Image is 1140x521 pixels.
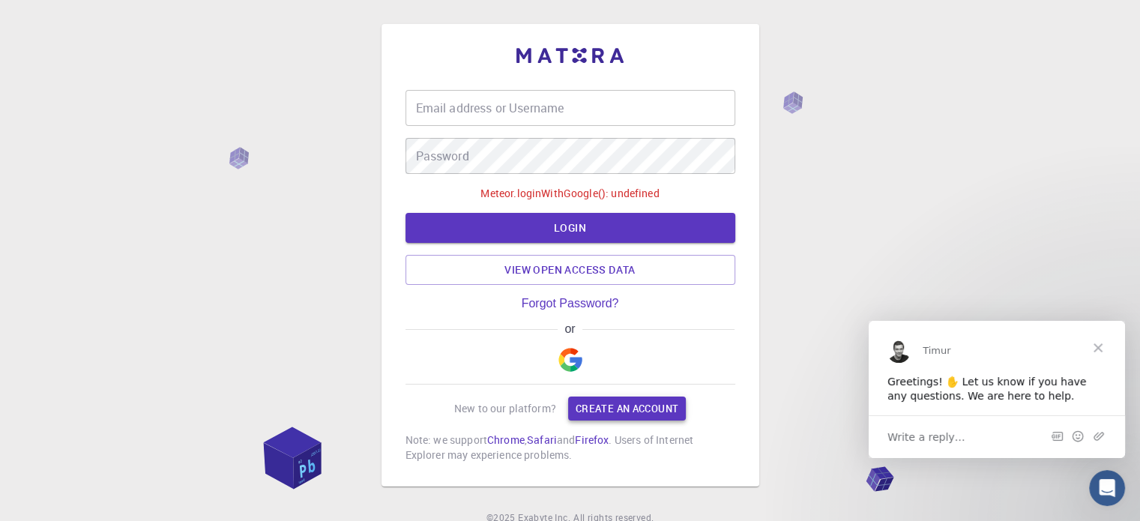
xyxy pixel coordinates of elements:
img: Google [558,348,582,372]
p: Note: we support , and . Users of Internet Explorer may experience problems. [405,433,735,463]
a: Chrome [487,433,525,447]
span: or [558,322,582,336]
a: Create an account [568,397,686,421]
iframe: Intercom live chat [1089,470,1125,506]
a: View open access data [405,255,735,285]
a: Safari [527,433,557,447]
p: Meteor.loginWithGoogle(): undefined [480,186,659,201]
p: New to our platform? [454,401,556,416]
a: Forgot Password? [522,297,619,310]
a: Firefox [575,433,609,447]
iframe: Intercom live chat message [869,321,1125,458]
button: LOGIN [405,213,735,243]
